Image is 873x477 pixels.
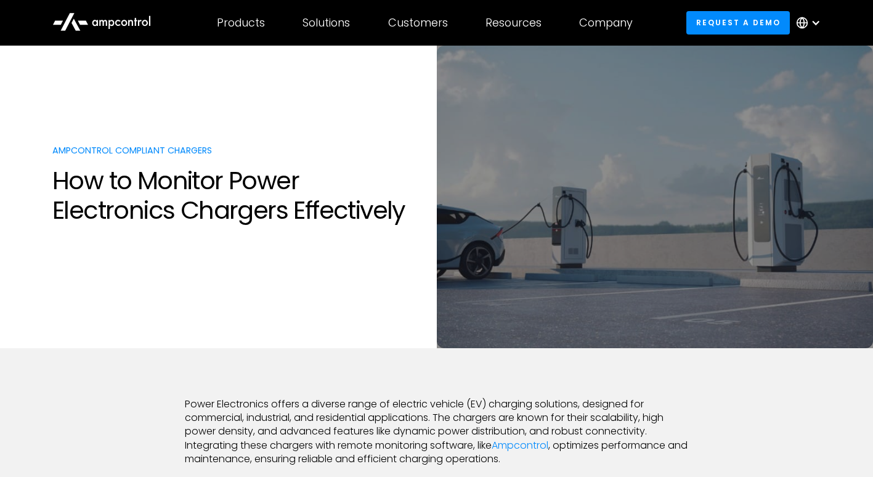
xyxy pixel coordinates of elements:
[185,397,689,467] p: Power Electronics offers a diverse range of electric vehicle (EV) charging solutions, designed fo...
[388,16,448,30] div: Customers
[485,16,542,30] div: Resources
[52,166,424,225] h1: How to Monitor Power Electronics Chargers Effectively
[217,16,265,30] div: Products
[492,438,548,452] a: Ampcontrol
[579,16,633,30] div: Company
[303,16,350,30] div: Solutions
[686,11,790,34] a: Request a demo
[52,144,424,157] p: Ampcontrol compliant chargers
